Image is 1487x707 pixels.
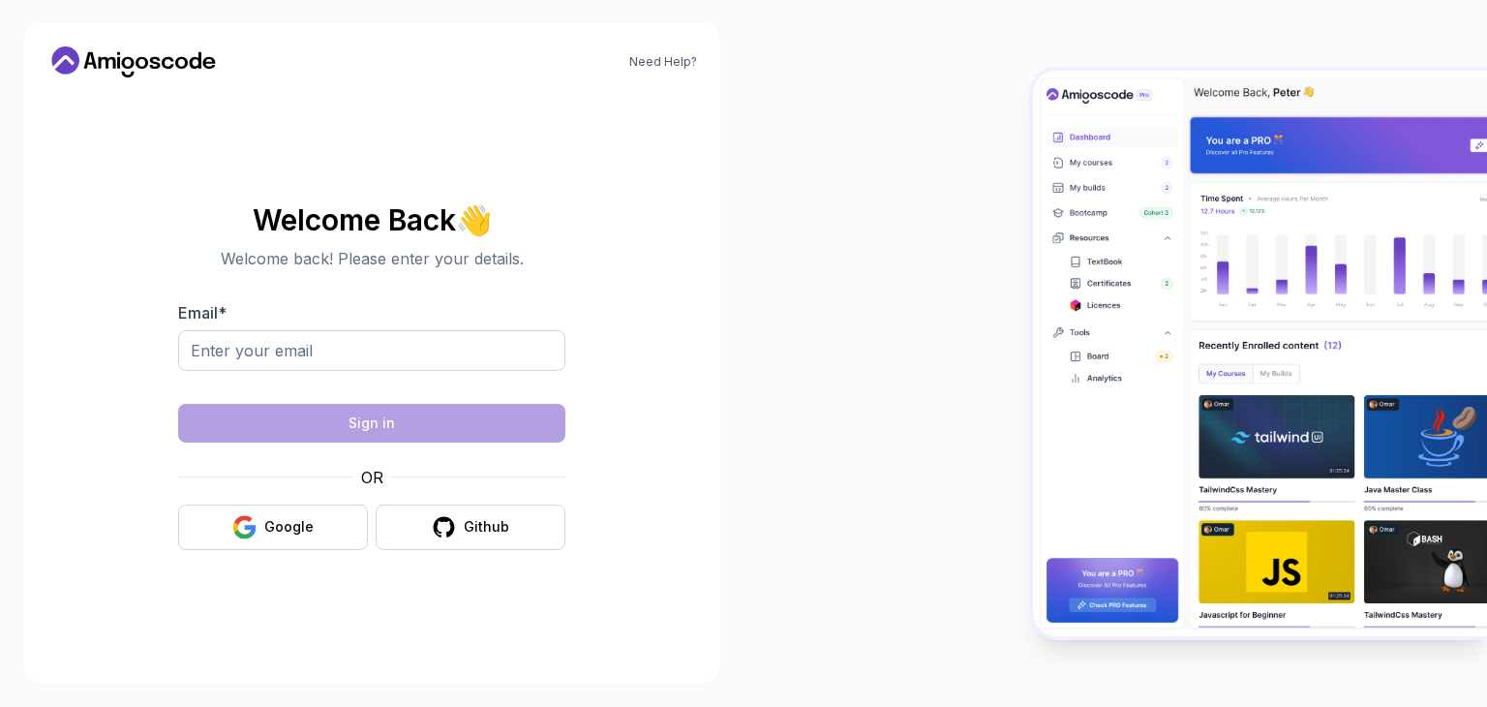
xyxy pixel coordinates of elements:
button: Sign in [178,404,565,443]
a: Home link [46,46,221,77]
input: Enter your email [178,330,565,371]
div: Google [264,517,314,537]
button: Github [376,505,565,550]
p: OR [361,466,383,489]
p: Welcome back! Please enter your details. [178,247,565,270]
div: Sign in [349,414,395,433]
div: Github [464,517,509,537]
button: Google [178,505,368,550]
img: Amigoscode Dashboard [1033,71,1487,636]
h2: Welcome Back [178,204,565,235]
span: 👋 [455,203,492,235]
label: Email * [178,303,227,323]
iframe: chat widget [1367,586,1487,678]
a: Need Help? [629,54,697,70]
